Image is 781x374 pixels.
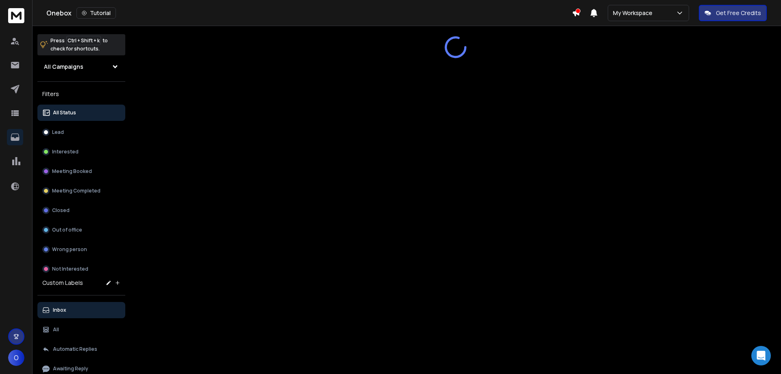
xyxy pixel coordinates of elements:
button: Tutorial [76,7,116,19]
button: Not Interested [37,261,125,277]
p: Press to check for shortcuts. [50,37,108,53]
button: Inbox [37,302,125,318]
button: All Campaigns [37,59,125,75]
p: Automatic Replies [53,346,97,352]
button: Closed [37,202,125,219]
button: Automatic Replies [37,341,125,357]
button: Meeting Booked [37,163,125,179]
p: Meeting Booked [52,168,92,175]
div: Onebox [46,7,572,19]
h3: Filters [37,88,125,100]
button: Interested [37,144,125,160]
p: Not Interested [52,266,88,272]
button: All Status [37,105,125,121]
button: O [8,350,24,366]
h3: Custom Labels [42,279,83,287]
span: Ctrl + Shift + k [66,36,101,45]
p: All Status [53,109,76,116]
p: Lead [52,129,64,136]
p: Closed [52,207,70,214]
button: Out of office [37,222,125,238]
p: Out of office [52,227,82,233]
p: Get Free Credits [716,9,761,17]
div: Open Intercom Messenger [751,346,771,365]
p: My Workspace [613,9,656,17]
p: Wrong person [52,246,87,253]
p: Awaiting Reply [53,365,88,372]
p: Meeting Completed [52,188,100,194]
h1: All Campaigns [44,63,83,71]
p: Inbox [53,307,66,313]
button: Meeting Completed [37,183,125,199]
p: Interested [52,149,79,155]
button: All [37,322,125,338]
button: Get Free Credits [699,5,767,21]
button: Lead [37,124,125,140]
p: All [53,326,59,333]
button: Wrong person [37,241,125,258]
